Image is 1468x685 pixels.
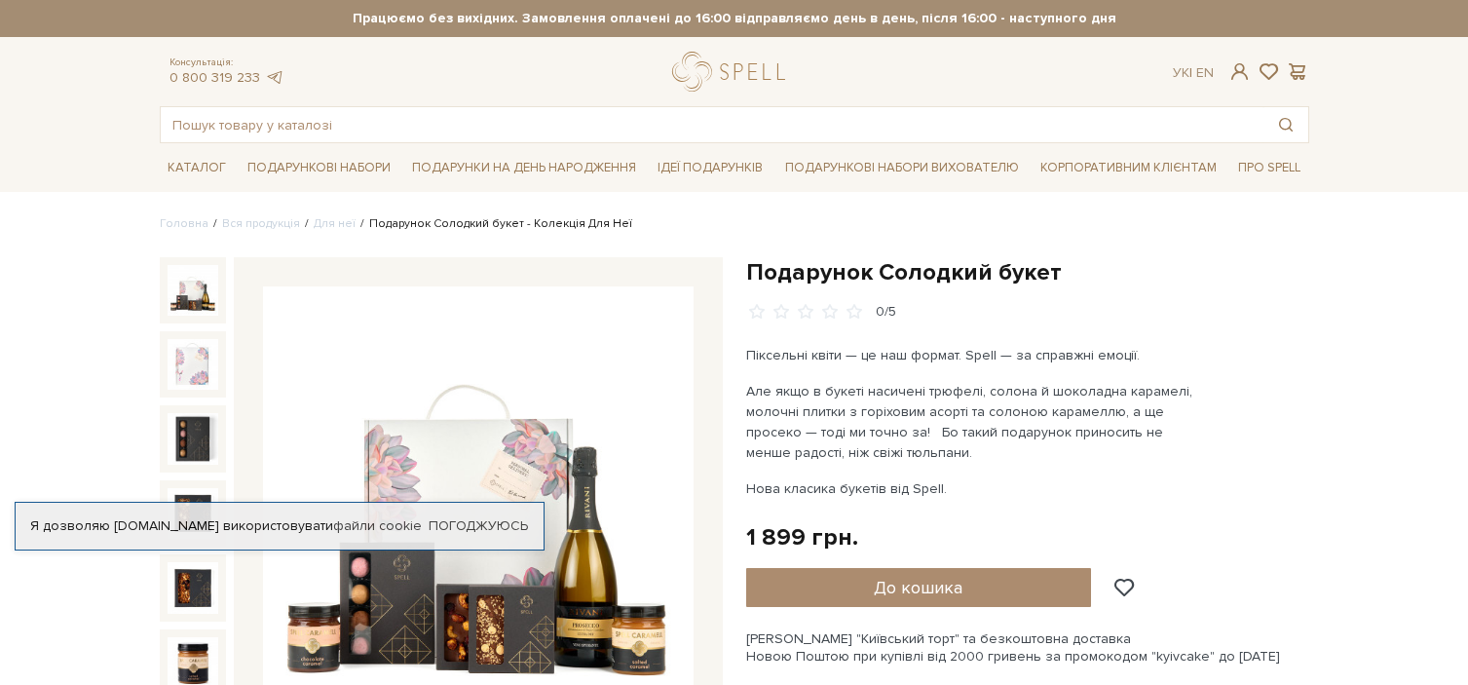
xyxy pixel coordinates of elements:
a: Ідеї подарунків [650,153,771,183]
span: До кошика [874,577,962,598]
p: Нова класика букетів від Spell. [746,478,1203,499]
button: До кошика [746,568,1092,607]
img: Подарунок Солодкий букет [168,488,218,539]
a: logo [672,52,794,92]
p: Піксельні квіти — це наш формат. Spell — за справжні емоції. [746,345,1203,365]
a: 0 800 319 233 [169,69,260,86]
a: telegram [265,69,284,86]
a: Погоджуюсь [429,517,528,535]
a: Корпоративним клієнтам [1033,151,1224,184]
div: 0/5 [876,303,896,322]
a: Каталог [160,153,234,183]
button: Пошук товару у каталозі [1263,107,1308,142]
img: Подарунок Солодкий букет [168,413,218,464]
h1: Подарунок Солодкий букет [746,257,1309,287]
a: Про Spell [1230,153,1308,183]
a: En [1196,64,1214,81]
img: Подарунок Солодкий букет [168,265,218,316]
div: [PERSON_NAME] "Київський торт" та безкоштовна доставка Новою Поштою при купівлі від 2000 гривень ... [746,630,1309,666]
div: Ук [1173,64,1214,82]
a: Вся продукція [222,216,300,231]
a: файли cookie [333,517,422,534]
div: Я дозволяю [DOMAIN_NAME] використовувати [16,517,544,535]
li: Подарунок Солодкий букет - Колекція Для Неї [356,215,632,233]
a: Подарункові набори вихователю [777,151,1027,184]
p: Але якщо в букеті насичені трюфелі, солона й шоколадна карамелі, молочні плитки з горіховим асорт... [746,381,1203,463]
span: Консультація: [169,57,284,69]
img: Подарунок Солодкий букет [168,562,218,613]
input: Пошук товару у каталозі [161,107,1263,142]
a: Подарунки на День народження [404,153,644,183]
a: Подарункові набори [240,153,398,183]
a: Головна [160,216,208,231]
span: | [1189,64,1192,81]
img: Подарунок Солодкий букет [168,339,218,390]
strong: Працюємо без вихідних. Замовлення оплачені до 16:00 відправляємо день в день, після 16:00 - насту... [160,10,1309,27]
div: 1 899 грн. [746,522,858,552]
a: Для неї [314,216,356,231]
